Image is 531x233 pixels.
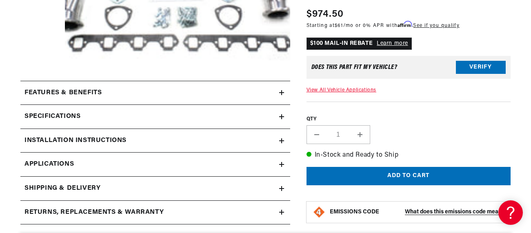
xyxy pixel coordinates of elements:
p: Starting at /mo or 0% APR with . [307,22,460,29]
summary: Features & Benefits [20,81,290,105]
span: Affirm [398,21,412,27]
summary: Returns, Replacements & Warranty [20,201,290,224]
summary: Installation instructions [20,129,290,153]
a: View All Vehicle Applications [307,88,376,93]
div: Does This part fit My vehicle? [311,64,398,71]
h2: Features & Benefits [24,88,102,98]
a: Learn more [377,40,408,47]
h2: Installation instructions [24,135,127,146]
button: EMISSIONS CODEWhat does this emissions code mean? [330,209,504,216]
summary: Shipping & Delivery [20,177,290,200]
span: $974.50 [307,7,344,22]
summary: Specifications [20,105,290,129]
label: QTY [307,116,511,123]
h2: Specifications [24,111,80,122]
h2: Shipping & Delivery [24,183,100,194]
span: Applications [24,159,74,170]
h2: Returns, Replacements & Warranty [24,207,164,218]
img: Emissions code [313,206,326,219]
a: See if you qualify - Learn more about Affirm Financing (opens in modal) [413,23,459,28]
a: Applications [20,153,290,177]
button: Add to cart [307,167,511,185]
button: Verify [456,61,506,74]
p: In-Stock and Ready to Ship [307,150,511,161]
strong: What does this emissions code mean? [405,209,504,215]
strong: EMISSIONS CODE [330,209,379,215]
p: $100 MAIL-IN REBATE [307,38,412,50]
span: $61 [335,23,343,28]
